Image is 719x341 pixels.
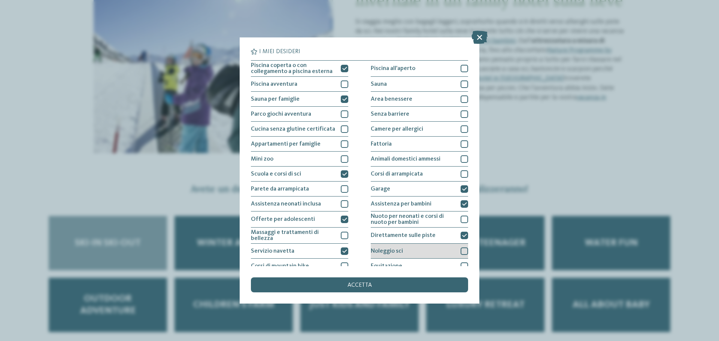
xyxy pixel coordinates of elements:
[371,81,387,87] span: Sauna
[348,282,372,288] span: accetta
[371,232,436,238] span: Direttamente sulle piste
[251,141,321,147] span: Appartamenti per famiglie
[259,49,300,55] span: I miei desideri
[251,156,273,162] span: Mini zoo
[371,213,455,225] span: Nuoto per neonati e corsi di nuoto per bambini
[251,201,321,207] span: Assistenza neonati inclusa
[371,201,431,207] span: Assistenza per bambini
[251,63,335,74] span: Piscina coperta o con collegamento a piscina esterna
[371,171,423,177] span: Corsi di arrampicata
[371,111,409,117] span: Senza barriere
[251,171,301,177] span: Scuola e corsi di sci
[251,263,309,269] span: Corsi di mountain bike
[251,96,300,102] span: Sauna per famiglie
[251,248,294,254] span: Servizio navetta
[371,263,402,269] span: Equitazione
[251,216,315,222] span: Offerte per adolescenti
[371,66,415,71] span: Piscina all'aperto
[251,229,335,241] span: Massaggi e trattamenti di bellezza
[371,96,412,102] span: Area benessere
[371,141,392,147] span: Fattoria
[371,186,390,192] span: Garage
[251,126,335,132] span: Cucina senza glutine certificata
[251,186,309,192] span: Parete da arrampicata
[371,126,423,132] span: Camere per allergici
[251,81,297,87] span: Piscina avventura
[371,248,403,254] span: Noleggio sci
[251,111,311,117] span: Parco giochi avventura
[371,156,440,162] span: Animali domestici ammessi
